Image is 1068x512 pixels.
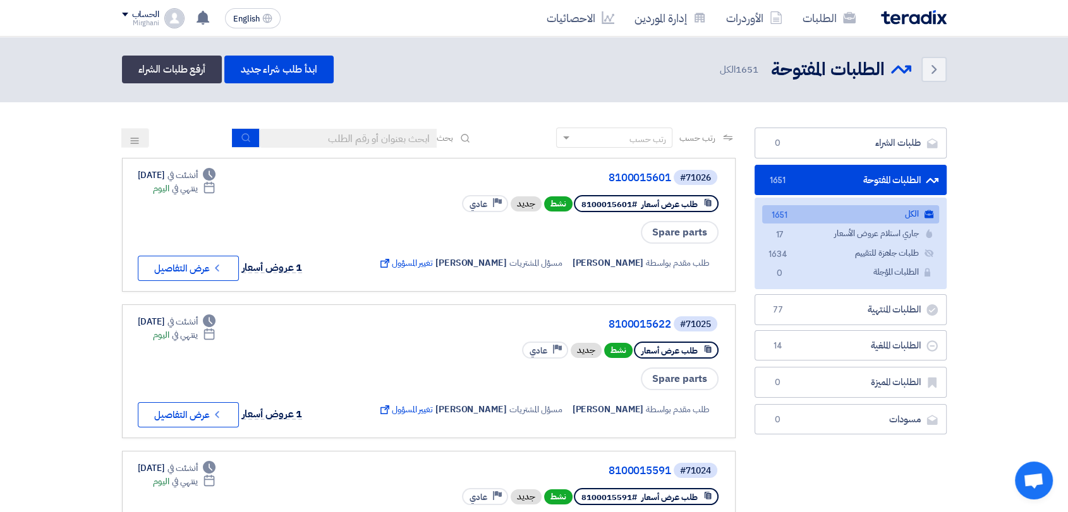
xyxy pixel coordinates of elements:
div: [DATE] [138,169,216,182]
span: Spare parts [641,221,719,244]
div: Mirghani [122,20,159,27]
span: عادي [470,198,487,210]
a: الاحصائيات [537,3,624,33]
span: عادي [530,345,547,357]
h2: الطلبات المفتوحة [771,57,885,82]
div: [DATE] [138,315,216,328]
span: [PERSON_NAME] [573,256,644,270]
a: الأوردرات [716,3,792,33]
a: الطلبات الملغية14 [755,330,947,361]
a: الطلبات المنتهية77 [755,294,947,325]
span: طلب عرض أسعار [641,198,698,210]
span: طلب مقدم بواسطة [646,403,710,416]
span: 1 عروض أسعار [242,260,303,275]
span: English [233,15,260,23]
button: عرض التفاصيل [138,402,239,427]
span: 0 [770,414,786,426]
div: اليوم [153,475,215,488]
div: اليوم [153,182,215,195]
a: الطلبات المؤجلة [762,263,939,282]
span: ينتهي في [172,475,198,488]
img: Teradix logo [881,10,947,25]
a: طلبات الشراء0 [755,128,947,158]
span: [PERSON_NAME] [435,256,507,270]
span: طلب عرض أسعار [641,491,698,503]
span: مسؤل المشتريات [509,403,562,416]
span: بحث [437,131,453,145]
a: Open chat [1015,461,1053,499]
span: #8100015601 [581,198,637,210]
span: 0 [770,137,786,150]
span: نشط [604,343,633,358]
span: نشط [544,196,573,211]
span: أنشئت في [167,315,198,328]
span: 1651 [772,209,787,222]
span: طلب عرض أسعار [641,345,698,357]
span: الكل [720,63,760,77]
a: 8100015601 [418,172,671,184]
a: 8100015591 [418,465,671,477]
span: 77 [770,304,786,316]
span: نشط [544,489,573,504]
div: الحساب [132,9,159,20]
div: جديد [511,489,542,504]
a: الطلبات المفتوحة1651 [755,165,947,196]
span: تغيير المسؤول [378,403,433,416]
span: تغيير المسؤول [378,256,433,270]
a: أرفع طلبات الشراء [122,56,222,83]
div: رتب حسب [629,133,665,146]
span: 1651 [736,63,758,76]
span: أنشئت في [167,169,198,182]
span: 0 [772,267,787,280]
span: ينتهي في [172,328,198,342]
button: عرض التفاصيل [138,256,239,281]
span: [PERSON_NAME] [435,403,507,416]
span: 1651 [770,174,786,187]
span: 1634 [772,248,787,261]
div: جديد [511,196,542,211]
div: جديد [571,343,602,358]
a: جاري استلام عروض الأسعار [762,225,939,243]
a: الطلبات المميزة0 [755,367,947,398]
a: إدارة الموردين [624,3,716,33]
a: مسودات0 [755,404,947,435]
span: [PERSON_NAME] [573,403,644,416]
button: English [225,8,281,28]
div: #71024 [680,467,711,475]
span: 0 [770,376,786,389]
a: الكل [762,205,939,223]
span: عادي [470,491,487,503]
input: ابحث بعنوان أو رقم الطلب [260,129,437,148]
span: رتب حسب [679,131,715,145]
span: 1 عروض أسعار [242,407,303,422]
a: طلبات جاهزة للتقييم [762,244,939,263]
img: profile_test.png [164,8,185,28]
span: أنشئت في [167,461,198,475]
div: #71025 [680,320,711,329]
a: الطلبات [792,3,866,33]
span: 14 [770,340,786,352]
span: #8100015591 [581,491,637,503]
span: Spare parts [641,367,719,390]
span: طلب مقدم بواسطة [646,256,710,270]
a: ابدأ طلب شراء جديد [224,56,334,83]
div: اليوم [153,328,215,342]
div: #71026 [680,174,711,182]
a: 8100015622 [418,319,671,330]
div: [DATE] [138,461,216,475]
span: مسؤل المشتريات [509,256,562,270]
span: 17 [772,229,787,242]
span: ينتهي في [172,182,198,195]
